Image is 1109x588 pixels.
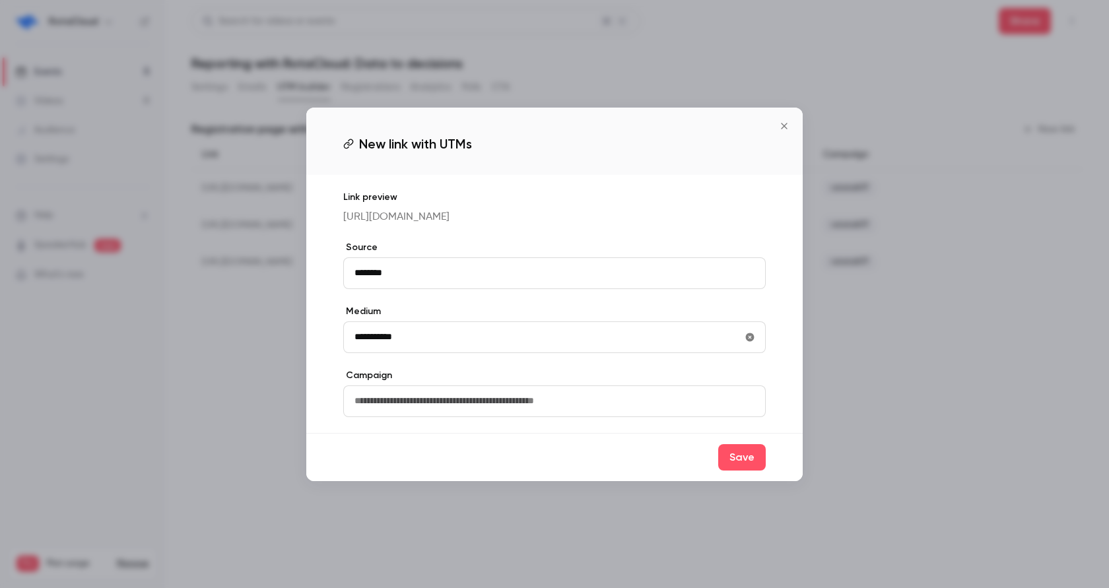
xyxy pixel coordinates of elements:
label: Campaign [343,369,766,382]
p: Link preview [343,191,766,204]
button: utmMedium [739,327,760,348]
p: [URL][DOMAIN_NAME] [343,209,766,225]
button: Close [771,113,797,139]
label: Medium [343,305,766,318]
label: Source [343,241,766,254]
button: Save [718,444,766,471]
span: New link with UTMs [359,134,472,154]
